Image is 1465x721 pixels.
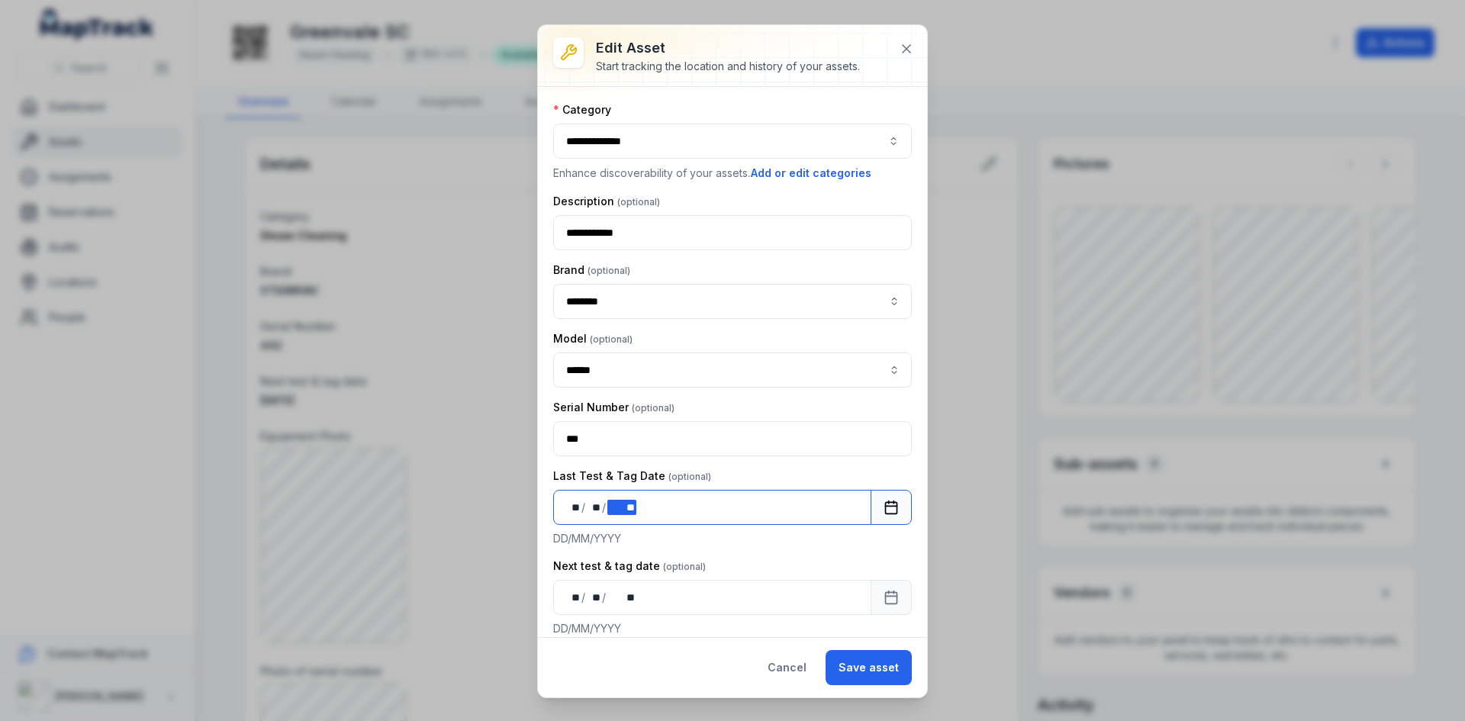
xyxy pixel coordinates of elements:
[871,580,912,615] button: Calendar
[553,352,912,388] input: asset-edit:cf[ae11ba15-1579-4ecc-996c-910ebae4e155]-label
[553,284,912,319] input: asset-edit:cf[95398f92-8612-421e-aded-2a99c5a8da30]-label
[581,590,587,605] div: /
[755,650,819,685] button: Cancel
[607,500,636,515] div: year,
[750,165,872,182] button: Add or edit categories
[596,37,860,59] h3: Edit asset
[826,650,912,685] button: Save asset
[553,468,711,484] label: Last Test & Tag Date
[871,490,912,525] button: Calendar
[587,500,602,515] div: month,
[553,165,912,182] p: Enhance discoverability of your assets.
[566,590,581,605] div: day,
[553,558,706,574] label: Next test & tag date
[553,102,611,117] label: Category
[587,590,602,605] div: month,
[553,262,630,278] label: Brand
[596,59,860,74] div: Start tracking the location and history of your assets.
[602,500,607,515] div: /
[553,400,675,415] label: Serial Number
[553,621,912,636] p: DD/MM/YYYY
[553,194,660,209] label: Description
[602,590,607,605] div: /
[553,331,633,346] label: Model
[607,590,636,605] div: year,
[581,500,587,515] div: /
[553,531,912,546] p: DD/MM/YYYY
[566,500,581,515] div: day,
